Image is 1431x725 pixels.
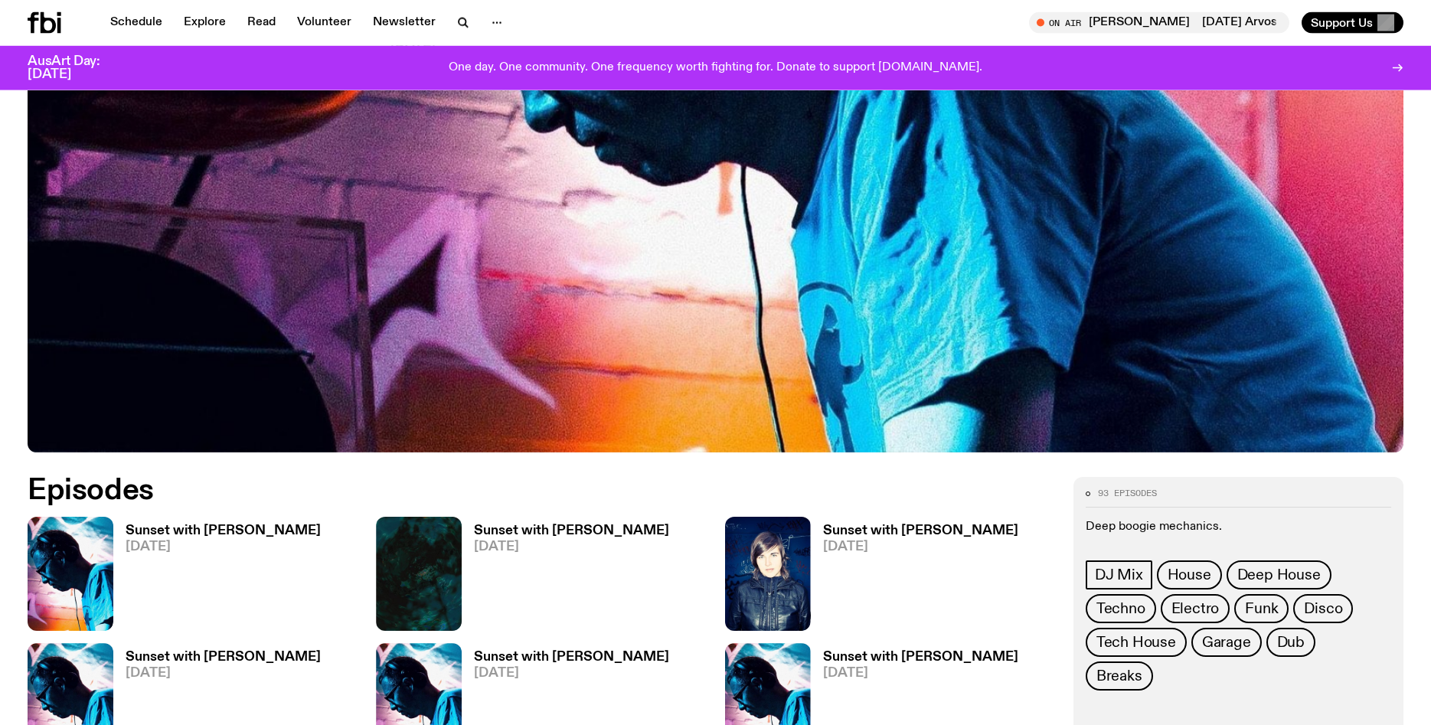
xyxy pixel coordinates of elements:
[126,651,321,664] h3: Sunset with [PERSON_NAME]
[1168,567,1211,583] span: House
[1245,600,1278,617] span: Funk
[1086,628,1187,657] a: Tech House
[1266,628,1315,657] a: Dub
[811,524,1018,631] a: Sunset with [PERSON_NAME][DATE]
[288,12,361,34] a: Volunteer
[1029,12,1289,34] button: On Air[DATE] Arvos with [PERSON_NAME][DATE] Arvos with [PERSON_NAME]
[1086,520,1391,534] p: Deep boogie mechanics.
[1161,594,1230,623] a: Electro
[823,667,1018,680] span: [DATE]
[1096,600,1145,617] span: Techno
[126,524,321,537] h3: Sunset with [PERSON_NAME]
[1096,634,1176,651] span: Tech House
[1171,600,1220,617] span: Electro
[1096,668,1142,684] span: Breaks
[1095,567,1143,583] span: DJ Mix
[474,524,669,537] h3: Sunset with [PERSON_NAME]
[1098,489,1157,498] span: 93 episodes
[1191,628,1262,657] a: Garage
[28,55,126,81] h3: AusArt Day: [DATE]
[1237,567,1321,583] span: Deep House
[449,61,982,75] p: One day. One community. One frequency worth fighting for. Donate to support [DOMAIN_NAME].
[1202,634,1251,651] span: Garage
[823,540,1018,554] span: [DATE]
[462,524,669,631] a: Sunset with [PERSON_NAME][DATE]
[1086,661,1153,691] a: Breaks
[1311,16,1373,30] span: Support Us
[28,477,939,505] h2: Episodes
[1086,560,1152,589] a: DJ Mix
[28,517,113,631] img: Simon Caldwell stands side on, looking downwards. He has headphones on. Behind him is a brightly ...
[823,651,1018,664] h3: Sunset with [PERSON_NAME]
[1293,594,1353,623] a: Disco
[1302,12,1403,34] button: Support Us
[238,12,285,34] a: Read
[113,524,321,631] a: Sunset with [PERSON_NAME][DATE]
[1304,600,1342,617] span: Disco
[126,540,321,554] span: [DATE]
[474,540,669,554] span: [DATE]
[1157,560,1222,589] a: House
[474,651,669,664] h3: Sunset with [PERSON_NAME]
[823,524,1018,537] h3: Sunset with [PERSON_NAME]
[175,12,235,34] a: Explore
[364,12,445,34] a: Newsletter
[1227,560,1331,589] a: Deep House
[1234,594,1289,623] a: Funk
[101,12,172,34] a: Schedule
[1086,594,1156,623] a: Techno
[126,667,321,680] span: [DATE]
[1277,634,1305,651] span: Dub
[474,667,669,680] span: [DATE]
